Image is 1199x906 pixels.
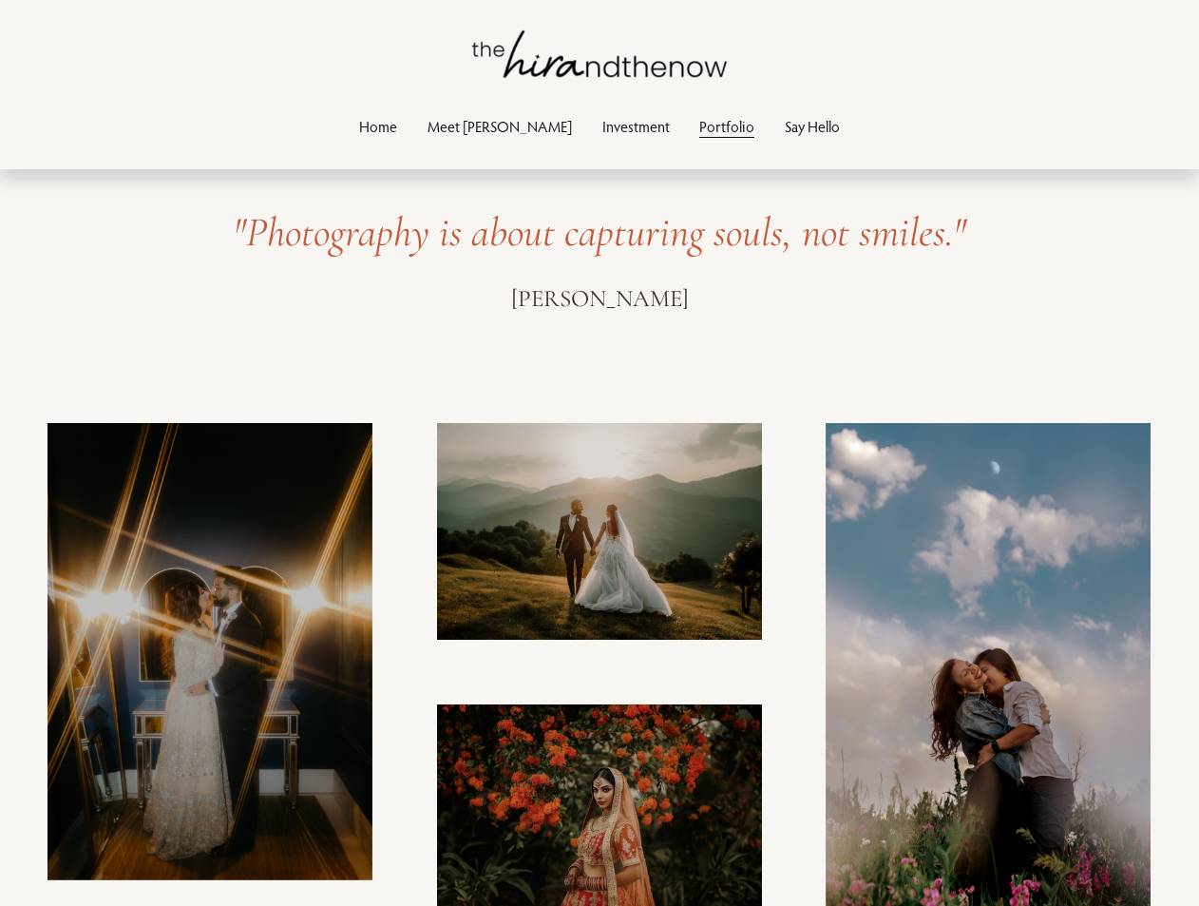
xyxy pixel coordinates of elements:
a: Meet [PERSON_NAME] [428,113,572,139]
span: [PERSON_NAME] [511,284,689,313]
a: Home [359,113,397,139]
a: Investment [602,113,670,139]
img: Asset 82@2x.png [48,423,372,881]
em: "Photography is about capturing souls, not smiles." [233,207,966,257]
a: Say Hello [785,113,840,139]
a: Portfolio [699,113,754,139]
img: thehirandthenow [472,30,727,78]
img: George + Liana_2.jpg [437,423,762,640]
